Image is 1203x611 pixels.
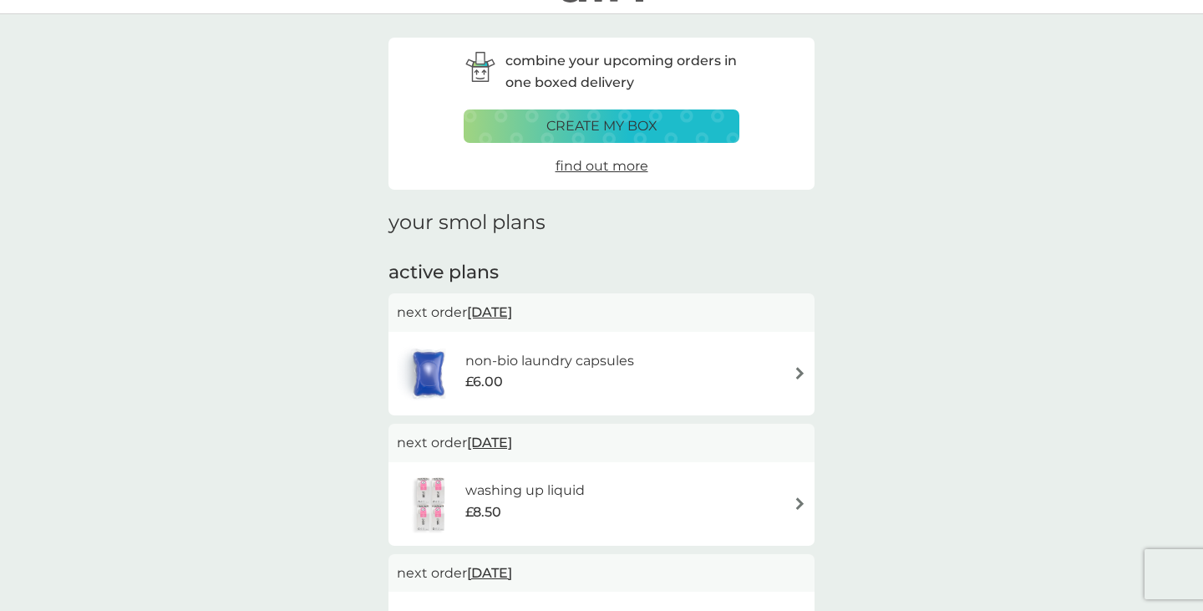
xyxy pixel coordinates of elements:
p: create my box [546,115,657,137]
p: next order [397,432,806,454]
h6: washing up liquid [465,480,585,502]
h1: your smol plans [388,211,815,235]
p: next order [397,302,806,323]
button: create my box [464,109,739,143]
h6: non-bio laundry capsules [465,350,634,372]
h2: active plans [388,260,815,286]
p: combine your upcoming orders in one boxed delivery [505,50,739,93]
span: [DATE] [467,426,512,459]
span: £6.00 [465,371,503,393]
img: arrow right [794,367,806,379]
img: washing up liquid [397,475,465,533]
img: arrow right [794,497,806,510]
p: next order [397,563,806,584]
span: £8.50 [465,502,501,523]
span: [DATE] [467,296,512,328]
span: find out more [556,158,648,174]
img: non-bio laundry capsules [397,344,460,403]
a: find out more [556,155,648,177]
span: [DATE] [467,557,512,589]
